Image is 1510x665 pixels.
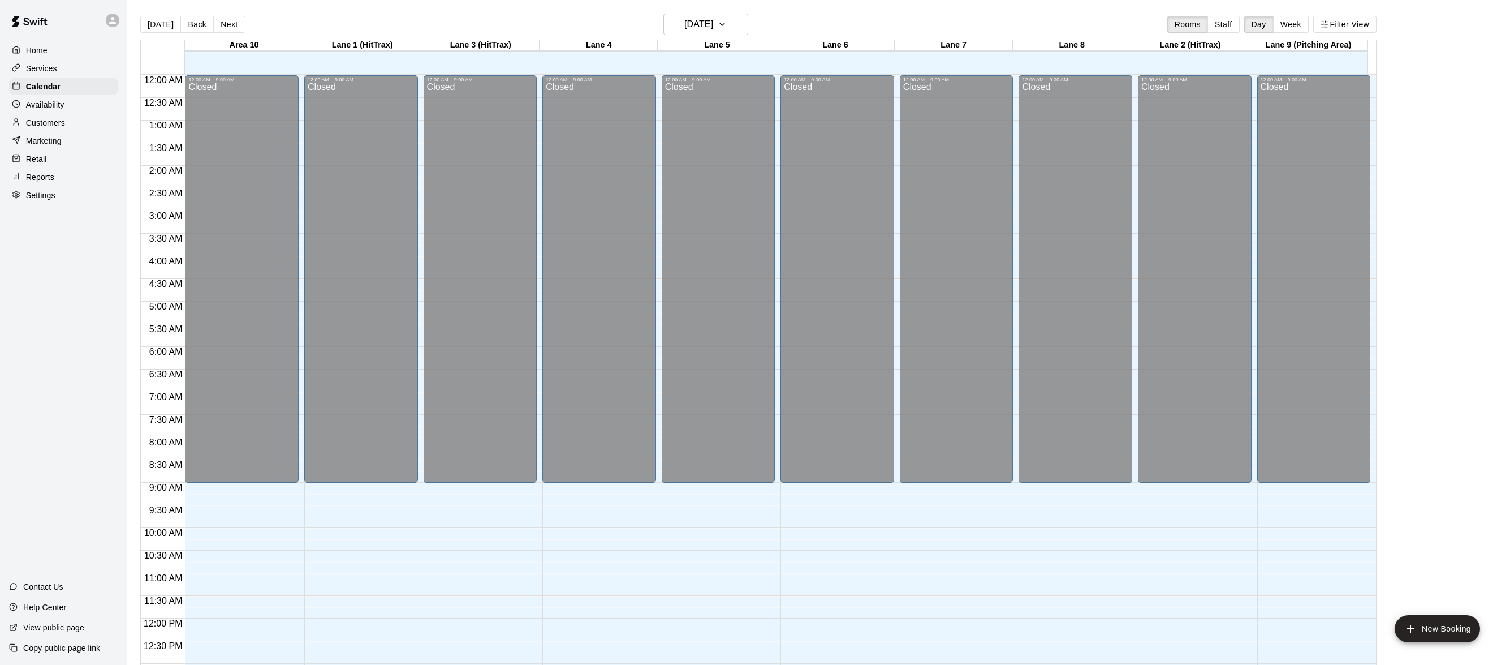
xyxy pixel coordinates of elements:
span: 3:30 AM [146,234,185,243]
p: Services [26,63,57,74]
h6: [DATE] [684,16,713,32]
div: Lane 3 (HitTrax) [421,40,540,51]
div: 12:00 AM – 9:00 AM [1141,77,1248,83]
button: Filter View [1313,16,1377,33]
div: Area 10 [185,40,303,51]
div: Closed [1022,83,1129,487]
div: Closed [665,83,772,487]
a: Home [9,42,118,59]
p: Marketing [26,135,62,147]
div: 12:00 AM – 9:00 AM [1022,77,1129,83]
div: 12:00 AM – 9:00 AM: Closed [1257,75,1371,483]
span: 4:30 AM [146,279,185,289]
div: Closed [427,83,534,487]
div: Lane 8 [1013,40,1131,51]
div: 12:00 AM – 9:00 AM [665,77,772,83]
span: 1:00 AM [146,121,185,130]
div: 12:00 AM – 9:00 AM [784,77,891,83]
span: 5:00 AM [146,302,185,311]
div: Closed [784,83,891,487]
span: 2:30 AM [146,188,185,198]
div: 12:00 AM – 9:00 AM: Closed [1019,75,1132,483]
div: Lane 1 (HitTrax) [303,40,421,51]
p: Copy public page link [23,642,100,654]
span: 8:30 AM [146,460,185,470]
span: 8:00 AM [146,437,185,447]
a: Calendar [9,78,118,95]
button: [DATE] [663,14,748,35]
div: 12:00 AM – 9:00 AM: Closed [424,75,537,483]
div: Closed [1261,83,1367,487]
button: Day [1244,16,1274,33]
button: Rooms [1167,16,1208,33]
p: Retail [26,153,47,165]
div: Lane 7 [895,40,1013,51]
a: Services [9,60,118,77]
a: Settings [9,187,118,204]
span: 2:00 AM [146,166,185,175]
button: Staff [1207,16,1240,33]
button: [DATE] [140,16,181,33]
div: Closed [188,83,295,487]
div: Lane 6 [776,40,895,51]
div: 12:00 AM – 9:00 AM: Closed [780,75,894,483]
p: Availability [26,99,64,110]
p: Contact Us [23,581,63,593]
div: 12:00 AM – 9:00 AM [188,77,295,83]
span: 10:30 AM [141,551,185,560]
p: Reports [26,171,54,183]
span: 11:30 AM [141,596,185,606]
button: Back [180,16,214,33]
span: 9:00 AM [146,483,185,492]
span: 1:30 AM [146,143,185,153]
div: 12:00 AM – 9:00 AM [427,77,534,83]
span: 12:30 PM [141,641,185,651]
span: 7:30 AM [146,415,185,424]
div: 12:00 AM – 9:00 AM: Closed [304,75,418,483]
div: Lane 9 (Pitching Area) [1249,40,1367,51]
div: 12:00 AM – 9:00 AM: Closed [185,75,299,483]
div: 12:00 AM – 9:00 AM [903,77,1010,83]
span: 7:00 AM [146,392,185,402]
div: 12:00 AM – 9:00 AM: Closed [900,75,1013,483]
div: Lane 2 (HitTrax) [1131,40,1249,51]
span: 9:30 AM [146,505,185,515]
a: Reports [9,169,118,186]
div: 12:00 AM – 9:00 AM [546,77,653,83]
div: Closed [903,83,1010,487]
span: 4:00 AM [146,256,185,266]
span: 12:00 AM [141,75,185,85]
p: Calendar [26,81,61,92]
span: 5:30 AM [146,324,185,334]
span: 6:30 AM [146,370,185,379]
span: 11:00 AM [141,573,185,583]
span: 12:30 AM [141,98,185,108]
span: 3:00 AM [146,211,185,221]
button: Next [213,16,245,33]
div: 12:00 AM – 9:00 AM: Closed [542,75,656,483]
div: Lane 4 [540,40,658,51]
a: Customers [9,114,118,131]
div: 12:00 AM – 9:00 AM [1261,77,1367,83]
a: Availability [9,96,118,113]
div: Closed [308,83,415,487]
p: Home [26,45,48,56]
div: 12:00 AM – 9:00 AM [308,77,415,83]
span: 12:00 PM [141,619,185,628]
div: 12:00 AM – 9:00 AM: Closed [1138,75,1252,483]
span: 6:00 AM [146,347,185,357]
p: Settings [26,190,55,201]
div: Closed [546,83,653,487]
span: 10:00 AM [141,528,185,538]
p: Customers [26,117,65,128]
a: Marketing [9,132,118,149]
p: View public page [23,622,84,633]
